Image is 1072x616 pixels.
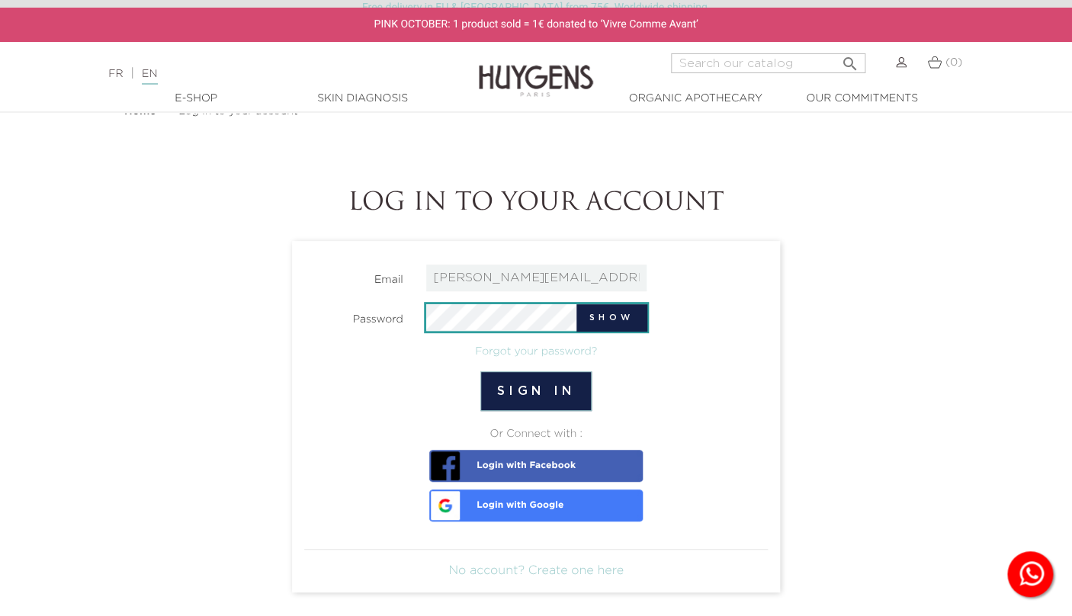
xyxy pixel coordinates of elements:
[293,304,415,328] label: Password
[429,450,643,482] a: Login with Facebook
[576,304,647,331] button: Show
[293,265,415,288] label: Email
[433,489,563,511] span: Login with Google
[836,49,864,69] button: 
[945,57,962,68] span: (0)
[433,450,576,471] span: Login with Facebook
[671,53,865,73] input: Search
[304,426,768,442] div: Or Connect with :
[479,40,593,99] img: Huygens
[101,65,435,83] div: |
[120,91,272,107] a: E-Shop
[142,69,157,85] a: EN
[286,91,438,107] a: Skin Diagnosis
[785,91,938,107] a: Our commitments
[841,50,859,69] i: 
[448,565,624,577] a: No account? Create one here
[429,489,643,521] a: Login with Google
[475,346,597,357] a: Forgot your password?
[480,371,591,411] button: Sign in
[619,91,772,107] a: Organic Apothecary
[113,189,959,218] h1: Log in to your account
[108,69,123,79] a: FR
